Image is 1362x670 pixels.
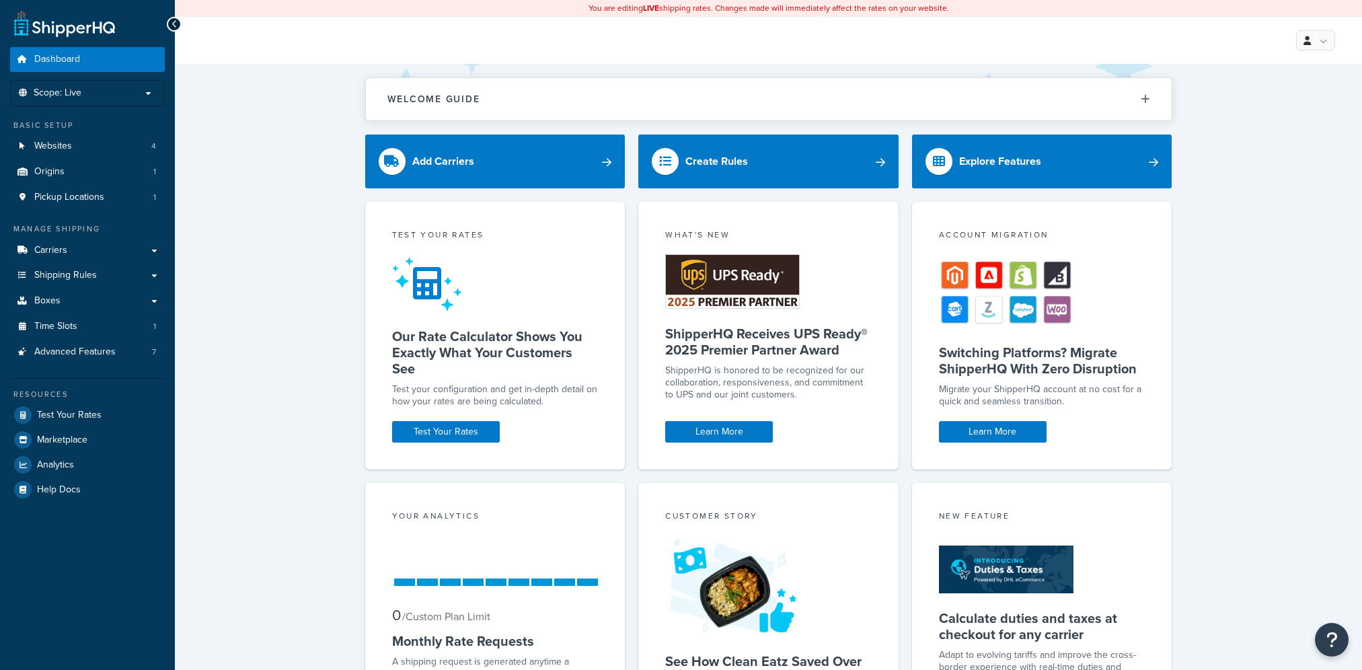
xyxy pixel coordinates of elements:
div: New Feature [939,510,1145,525]
a: Analytics [10,453,165,477]
span: Carriers [34,245,67,256]
h5: Our Rate Calculator Shows You Exactly What Your Customers See [392,328,599,377]
span: Origins [34,166,65,178]
div: Test your configuration and get in-depth detail on how your rates are being calculated. [392,383,599,408]
a: Dashboard [10,47,165,72]
span: Time Slots [34,321,77,332]
a: Pickup Locations1 [10,185,165,210]
span: 1 [153,166,156,178]
li: Origins [10,159,165,184]
li: Websites [10,134,165,159]
div: Your Analytics [392,510,599,525]
a: Explore Features [912,135,1172,188]
span: 4 [151,141,156,152]
span: Shipping Rules [34,270,97,281]
div: Add Carriers [412,152,474,171]
button: Open Resource Center [1315,623,1349,657]
a: Origins1 [10,159,165,184]
span: Analytics [37,459,74,471]
small: / Custom Plan Limit [402,609,490,624]
a: Shipping Rules [10,263,165,288]
h5: Switching Platforms? Migrate ShipperHQ With Zero Disruption [939,344,1145,377]
div: Account Migration [939,229,1145,244]
span: Dashboard [34,54,80,65]
div: Create Rules [685,152,748,171]
a: Carriers [10,238,165,263]
p: ShipperHQ is honored to be recognized for our collaboration, responsiveness, and commitment to UP... [665,365,872,401]
a: Test Your Rates [10,403,165,427]
span: Advanced Features [34,346,116,358]
div: Customer Story [665,510,872,525]
div: Basic Setup [10,120,165,131]
button: Welcome Guide [366,78,1172,120]
a: Help Docs [10,478,165,502]
span: Pickup Locations [34,192,104,203]
div: Resources [10,389,165,400]
h5: ShipperHQ Receives UPS Ready® 2025 Premier Partner Award [665,326,872,358]
a: Learn More [665,421,773,443]
span: Help Docs [37,484,81,496]
div: Manage Shipping [10,223,165,235]
li: Time Slots [10,314,165,339]
span: Scope: Live [34,87,81,99]
span: Boxes [34,295,61,307]
a: Create Rules [638,135,899,188]
a: Boxes [10,289,165,313]
li: Advanced Features [10,340,165,365]
a: Advanced Features7 [10,340,165,365]
span: 1 [153,192,156,203]
div: Explore Features [959,152,1041,171]
div: Test your rates [392,229,599,244]
span: Test Your Rates [37,410,102,421]
li: Pickup Locations [10,185,165,210]
span: Marketplace [37,435,87,446]
span: 0 [392,604,401,626]
span: Websites [34,141,72,152]
a: Test Your Rates [392,421,500,443]
h5: Calculate duties and taxes at checkout for any carrier [939,610,1145,642]
span: 7 [152,346,156,358]
a: Add Carriers [365,135,626,188]
div: What's New [665,229,872,244]
div: Migrate your ShipperHQ account at no cost for a quick and seamless transition. [939,383,1145,408]
h2: Welcome Guide [387,94,480,104]
h5: Monthly Rate Requests [392,633,599,649]
a: Websites4 [10,134,165,159]
a: Time Slots1 [10,314,165,339]
a: Marketplace [10,428,165,452]
span: 1 [153,321,156,332]
b: LIVE [643,2,659,14]
a: Learn More [939,421,1047,443]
